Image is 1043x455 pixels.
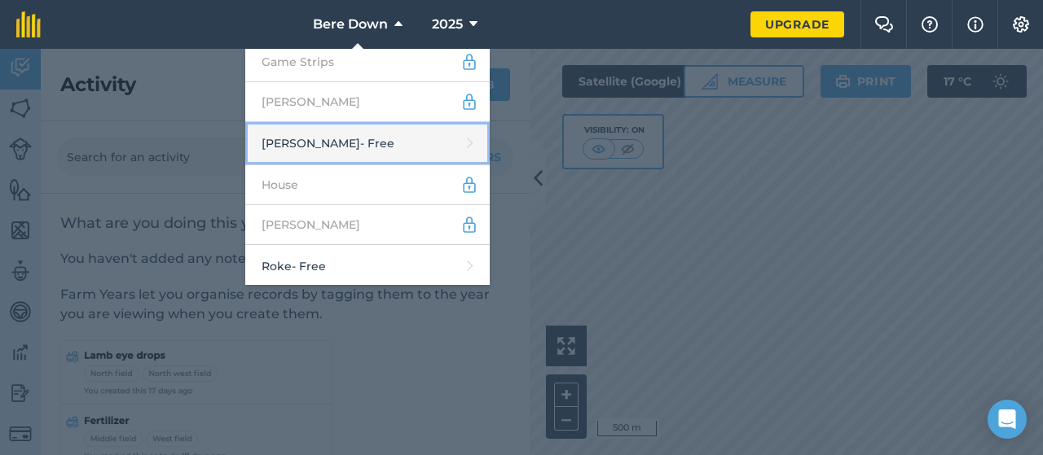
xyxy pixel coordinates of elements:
a: Roke- Free [245,245,490,288]
img: fieldmargin Logo [16,11,41,37]
img: A cog icon [1011,16,1031,33]
a: [PERSON_NAME] [245,82,490,122]
div: Open Intercom Messenger [988,400,1027,439]
a: [PERSON_NAME] [245,205,490,245]
img: svg+xml;base64,PHN2ZyB4bWxucz0iaHR0cDovL3d3dy53My5vcmcvMjAwMC9zdmciIHdpZHRoPSIxNyIgaGVpZ2h0PSIxNy... [967,15,984,34]
img: svg+xml;base64,PD94bWwgdmVyc2lvbj0iMS4wIiBlbmNvZGluZz0idXRmLTgiPz4KPCEtLSBHZW5lcmF0b3I6IEFkb2JlIE... [460,215,478,234]
span: Bere Down [313,15,388,34]
a: [PERSON_NAME]- Free [245,122,490,165]
img: svg+xml;base64,PD94bWwgdmVyc2lvbj0iMS4wIiBlbmNvZGluZz0idXRmLTgiPz4KPCEtLSBHZW5lcmF0b3I6IEFkb2JlIE... [460,92,478,112]
a: Upgrade [750,11,844,37]
img: svg+xml;base64,PD94bWwgdmVyc2lvbj0iMS4wIiBlbmNvZGluZz0idXRmLTgiPz4KPCEtLSBHZW5lcmF0b3I6IEFkb2JlIE... [460,175,478,195]
img: svg+xml;base64,PD94bWwgdmVyc2lvbj0iMS4wIiBlbmNvZGluZz0idXRmLTgiPz4KPCEtLSBHZW5lcmF0b3I6IEFkb2JlIE... [460,52,478,72]
img: Two speech bubbles overlapping with the left bubble in the forefront [874,16,894,33]
img: A question mark icon [920,16,940,33]
span: 2025 [432,15,463,34]
a: House [245,165,490,205]
a: Game Strips [245,42,490,82]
